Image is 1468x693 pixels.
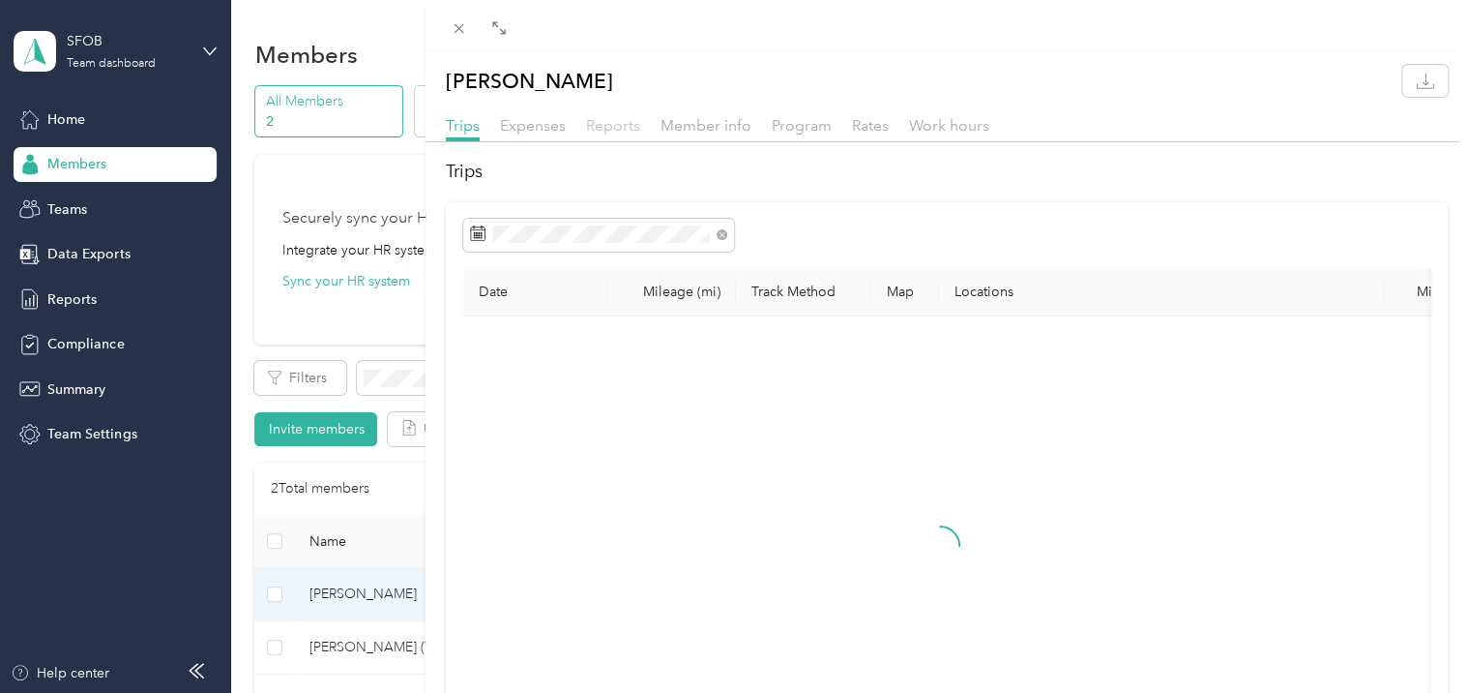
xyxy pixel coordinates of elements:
h2: Trips [446,159,1448,185]
th: Date [463,268,608,316]
span: Work hours [909,116,989,135]
p: [PERSON_NAME] [446,65,613,97]
th: Locations [939,268,1384,316]
span: Reports [586,116,640,135]
span: Member info [661,116,751,135]
th: Map [871,268,939,316]
th: Mileage (mi) [608,268,736,316]
span: Expenses [500,116,566,135]
iframe: Everlance-gr Chat Button Frame [1360,585,1468,693]
span: Trips [446,116,480,135]
span: Program [772,116,832,135]
th: Track Method [736,268,871,316]
span: Rates [852,116,889,135]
